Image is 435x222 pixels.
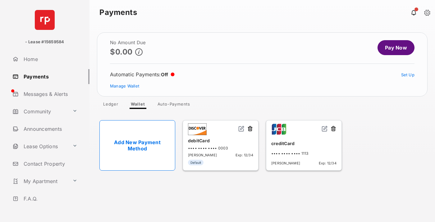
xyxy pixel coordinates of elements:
a: Home [10,52,89,67]
a: Community [10,104,70,119]
a: Auto-Payments [153,102,195,109]
a: Messages & Alerts [10,87,89,102]
a: My Apartment [10,174,70,189]
div: debitCard [188,135,253,146]
a: Announcements [10,121,89,136]
span: Exp: 12/34 [236,153,253,157]
a: Manage Wallet [110,83,139,88]
a: Add New Payment Method [99,120,175,171]
a: Ledger [98,102,123,109]
span: [PERSON_NAME] [188,153,217,157]
div: Automatic Payments : [110,71,175,78]
strong: Payments [99,9,137,16]
a: Lease Options [10,139,70,154]
a: Wallet [126,102,150,109]
a: F.A.Q. [10,191,89,206]
a: Set Up [401,72,415,77]
a: Payments [10,69,89,84]
div: •••• •••• •••• 0003 [188,146,253,150]
p: - Lease #15659584 [25,39,64,45]
p: $0.00 [110,48,133,56]
span: Off [161,72,168,78]
a: Contact Property [10,156,89,171]
img: svg+xml;base64,PHN2ZyB4bWxucz0iaHR0cDovL3d3dy53My5vcmcvMjAwMC9zdmciIHdpZHRoPSI2NCIgaGVpZ2h0PSI2NC... [35,10,55,30]
h2: No Amount Due [110,40,146,45]
img: svg+xml;base64,PHN2ZyB2aWV3Qm94PSIwIDAgMjQgMjQiIHdpZHRoPSIxNiIgaGVpZ2h0PSIxNiIgZmlsbD0ibm9uZSIgeG... [238,125,245,132]
img: svg+xml;base64,PHN2ZyB2aWV3Qm94PSIwIDAgMjQgMjQiIHdpZHRoPSIxNiIgaGVpZ2h0PSIxNiIgZmlsbD0ibm9uZSIgeG... [322,125,328,132]
div: creditCard [271,138,337,149]
span: Exp: 12/34 [319,161,337,165]
span: [PERSON_NAME] [271,161,300,165]
div: •••• •••• •••• 1113 [271,151,337,156]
